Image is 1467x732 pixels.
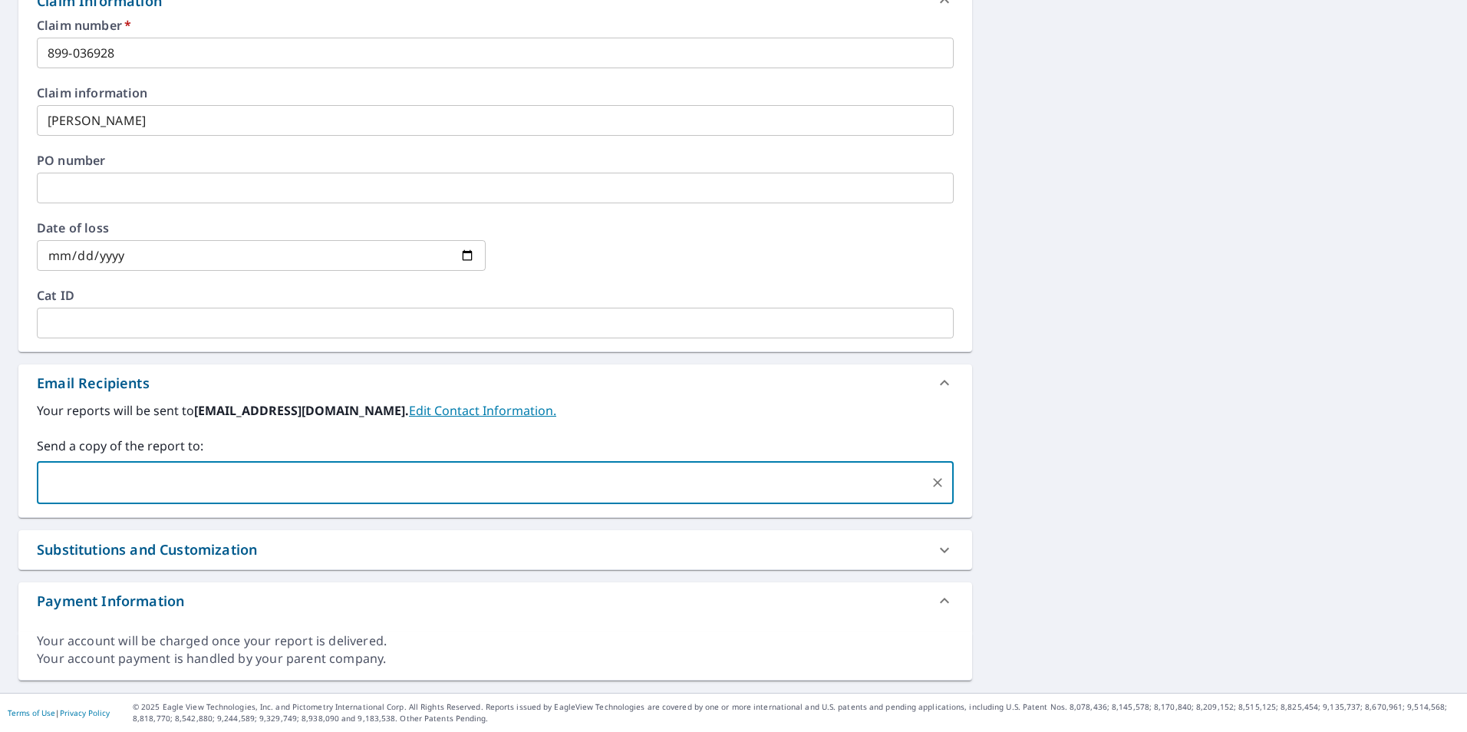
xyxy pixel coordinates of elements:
[60,707,110,718] a: Privacy Policy
[133,701,1459,724] p: © 2025 Eagle View Technologies, Inc. and Pictometry International Corp. All Rights Reserved. Repo...
[37,222,486,234] label: Date of loss
[18,364,972,401] div: Email Recipients
[37,19,954,31] label: Claim number
[18,530,972,569] div: Substitutions and Customization
[37,650,954,668] div: Your account payment is handled by your parent company.
[37,632,954,650] div: Your account will be charged once your report is delivered.
[37,373,150,394] div: Email Recipients
[37,539,257,560] div: Substitutions and Customization
[194,402,409,419] b: [EMAIL_ADDRESS][DOMAIN_NAME].
[37,401,954,420] label: Your reports will be sent to
[8,708,110,717] p: |
[37,87,954,99] label: Claim information
[37,591,184,612] div: Payment Information
[18,582,972,619] div: Payment Information
[927,472,948,493] button: Clear
[37,154,954,167] label: PO number
[409,402,556,419] a: EditContactInfo
[37,437,954,455] label: Send a copy of the report to:
[37,289,954,302] label: Cat ID
[8,707,55,718] a: Terms of Use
